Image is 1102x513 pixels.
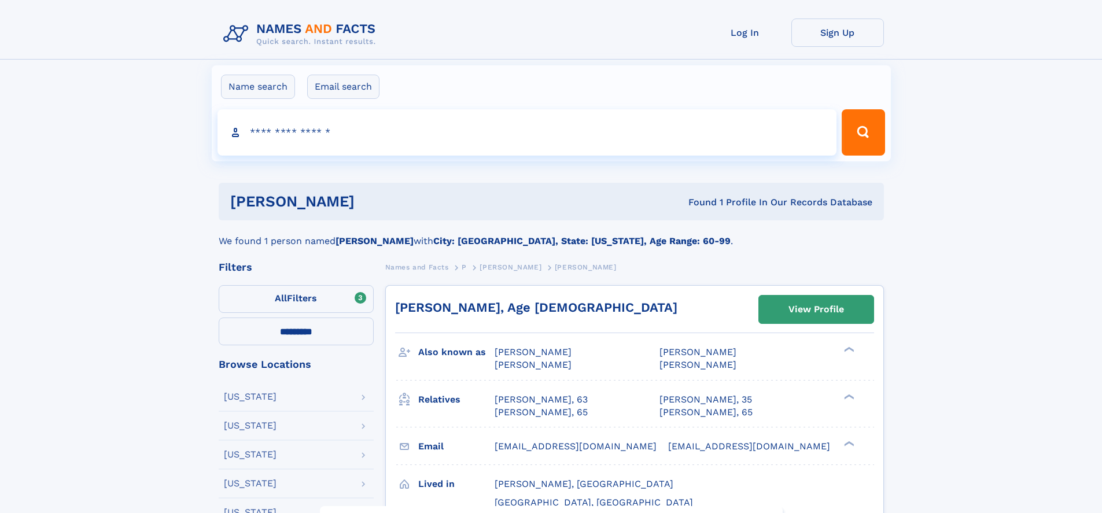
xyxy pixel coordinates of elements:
[791,19,884,47] a: Sign Up
[668,441,830,452] span: [EMAIL_ADDRESS][DOMAIN_NAME]
[841,440,855,447] div: ❯
[224,479,277,488] div: [US_STATE]
[336,235,414,246] b: [PERSON_NAME]
[659,406,753,419] a: [PERSON_NAME], 65
[659,393,752,406] a: [PERSON_NAME], 35
[495,346,572,357] span: [PERSON_NAME]
[433,235,731,246] b: City: [GEOGRAPHIC_DATA], State: [US_STATE], Age Range: 60-99
[230,194,522,209] h1: [PERSON_NAME]
[224,421,277,430] div: [US_STATE]
[224,392,277,401] div: [US_STATE]
[224,450,277,459] div: [US_STATE]
[659,346,736,357] span: [PERSON_NAME]
[788,296,844,323] div: View Profile
[555,263,617,271] span: [PERSON_NAME]
[495,393,588,406] a: [PERSON_NAME], 63
[495,359,572,370] span: [PERSON_NAME]
[699,19,791,47] a: Log In
[385,260,449,274] a: Names and Facts
[219,262,374,272] div: Filters
[219,220,884,248] div: We found 1 person named with .
[395,300,677,315] a: [PERSON_NAME], Age [DEMOGRAPHIC_DATA]
[462,263,467,271] span: P
[521,196,872,209] div: Found 1 Profile In Our Records Database
[841,393,855,400] div: ❯
[418,342,495,362] h3: Also known as
[495,406,588,419] a: [PERSON_NAME], 65
[307,75,379,99] label: Email search
[221,75,295,99] label: Name search
[841,346,855,353] div: ❯
[480,263,541,271] span: [PERSON_NAME]
[495,441,657,452] span: [EMAIL_ADDRESS][DOMAIN_NAME]
[275,293,287,304] span: All
[219,359,374,370] div: Browse Locations
[218,109,837,156] input: search input
[418,390,495,409] h3: Relatives
[659,359,736,370] span: [PERSON_NAME]
[480,260,541,274] a: [PERSON_NAME]
[759,296,874,323] a: View Profile
[219,19,385,50] img: Logo Names and Facts
[219,285,374,313] label: Filters
[418,437,495,456] h3: Email
[418,474,495,494] h3: Lived in
[462,260,467,274] a: P
[495,497,693,508] span: [GEOGRAPHIC_DATA], [GEOGRAPHIC_DATA]
[842,109,884,156] button: Search Button
[495,478,673,489] span: [PERSON_NAME], [GEOGRAPHIC_DATA]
